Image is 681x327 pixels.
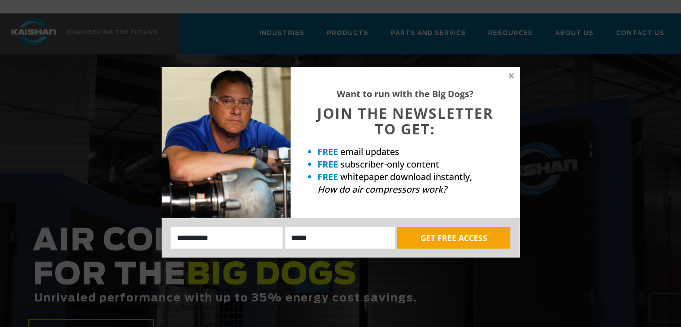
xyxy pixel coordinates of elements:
[317,171,338,183] strong: FREE
[340,146,399,158] span: email updates
[340,158,439,170] span: subscriber-only content
[337,88,474,100] strong: Want to run with the Big Dogs?
[317,158,338,170] strong: FREE
[317,183,447,195] em: How do air compressors work?
[317,146,338,158] strong: FREE
[317,103,493,138] span: JOIN THE NEWSLETTER TO GET:
[507,72,515,80] button: Close
[285,227,395,249] input: Email
[171,227,283,249] input: Name:
[397,227,510,249] button: GET FREE ACCESS
[340,171,472,183] span: whitepaper download instantly,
